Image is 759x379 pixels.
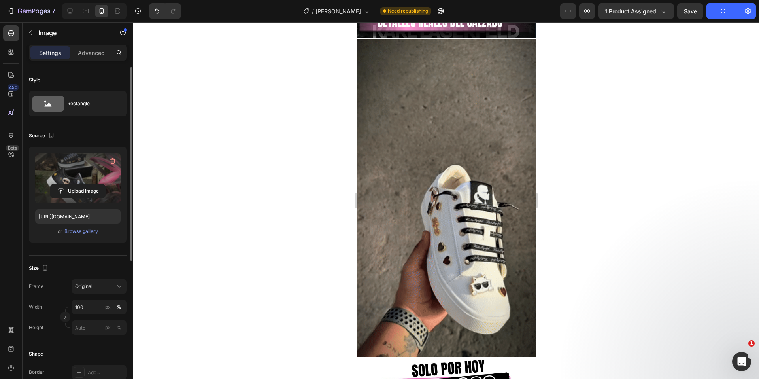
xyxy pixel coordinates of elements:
div: Size [29,263,50,274]
span: Save [684,8,697,15]
span: 1 product assigned [605,7,656,15]
label: Width [29,303,42,311]
div: Shape [29,351,43,358]
button: 1 product assigned [598,3,674,19]
label: Height [29,324,43,331]
iframe: Intercom live chat [732,352,751,371]
span: Need republishing [388,8,428,15]
p: Settings [39,49,61,57]
button: Original [72,279,127,294]
div: Style [29,76,40,83]
label: Frame [29,283,43,290]
div: Add... [88,369,125,376]
button: % [103,323,113,332]
button: px [114,323,124,332]
div: Rectangle [67,95,115,113]
div: Beta [6,145,19,151]
button: px [114,302,124,312]
div: Source [29,131,56,141]
span: Original [75,283,93,290]
div: 450 [8,84,19,91]
input: https://example.com/image.jpg [35,209,121,224]
button: Browse gallery [64,227,98,235]
div: px [105,303,111,311]
button: Upload Image [50,184,106,198]
button: Save [677,3,703,19]
span: 1 [748,340,755,347]
div: px [105,324,111,331]
div: Border [29,369,44,376]
input: px% [72,300,127,314]
button: % [103,302,113,312]
p: Image [38,28,106,38]
div: % [117,303,121,311]
input: px% [72,320,127,335]
span: or [58,227,62,236]
p: 7 [52,6,55,16]
div: % [117,324,121,331]
div: Browse gallery [64,228,98,235]
span: [PERSON_NAME] [315,7,361,15]
div: Undo/Redo [149,3,181,19]
iframe: Design area [357,22,536,379]
p: Advanced [78,49,105,57]
span: / [312,7,314,15]
button: 7 [3,3,59,19]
